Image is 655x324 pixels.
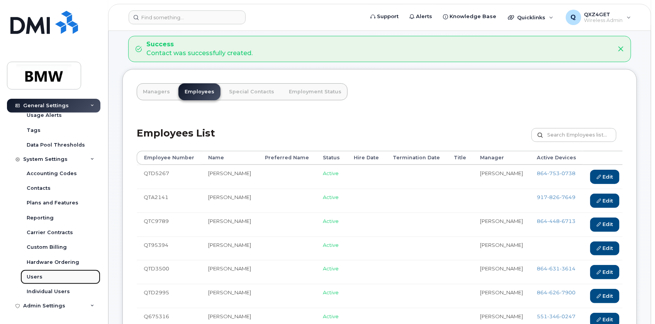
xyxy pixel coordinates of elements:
[537,313,575,319] a: 5513460247
[560,218,575,224] span: 6713
[347,151,386,165] th: Hire Date
[201,189,258,213] td: [PERSON_NAME]
[480,313,523,320] li: [PERSON_NAME]
[584,11,623,17] span: QXZ4GET
[560,289,575,295] span: 7900
[365,9,404,24] a: Support
[537,313,575,319] span: 551
[590,170,619,184] a: Edit
[146,40,253,58] div: Contact was successfully created.
[323,265,339,272] span: Active
[560,10,636,25] div: QXZ4GET
[547,170,560,176] span: 753
[137,189,201,213] td: QTA2141
[584,17,623,24] span: Wireless Admin
[547,289,560,295] span: 626
[137,260,201,284] td: QTD3500
[137,284,201,308] td: QTD2995
[621,290,649,318] iframe: Messenger Launcher
[201,151,258,165] th: Name
[258,151,316,165] th: Preferred Name
[537,194,575,200] a: 9178267649
[178,83,221,100] a: Employees
[530,151,583,165] th: Active Devices
[323,313,339,319] span: Active
[316,151,347,165] th: Status
[450,13,496,20] span: Knowledge Base
[137,165,201,189] td: QTD5267
[386,151,447,165] th: Termination Date
[480,289,523,296] li: [PERSON_NAME]
[137,151,201,165] th: Employee Number
[537,289,575,295] span: 864
[537,218,575,224] a: 8644486713
[480,218,523,225] li: [PERSON_NAME]
[137,236,201,260] td: QT95394
[146,40,253,49] strong: Success
[283,83,348,100] a: Employment Status
[129,10,246,24] input: Find something...
[547,265,560,272] span: 631
[323,242,339,248] span: Active
[201,213,258,236] td: [PERSON_NAME]
[201,236,258,260] td: [PERSON_NAME]
[323,194,339,200] span: Active
[590,289,619,303] a: Edit
[377,13,399,20] span: Support
[537,265,575,272] a: 8646313614
[547,194,560,200] span: 826
[547,313,560,319] span: 346
[223,83,280,100] a: Special Contacts
[571,13,576,22] span: Q
[323,289,339,295] span: Active
[517,14,545,20] span: Quicklinks
[502,10,559,25] div: Quicklinks
[480,241,523,249] li: [PERSON_NAME]
[547,218,560,224] span: 448
[560,265,575,272] span: 3614
[404,9,438,24] a: Alerts
[590,194,619,208] a: Edit
[560,170,575,176] span: 0738
[201,284,258,308] td: [PERSON_NAME]
[590,218,619,232] a: Edit
[323,218,339,224] span: Active
[447,151,473,165] th: Title
[537,265,575,272] span: 864
[137,128,215,151] h2: Employees List
[537,170,575,176] a: 8647530738
[537,194,575,200] span: 917
[590,265,619,279] a: Edit
[201,260,258,284] td: [PERSON_NAME]
[201,165,258,189] td: [PERSON_NAME]
[590,241,619,256] a: Edit
[137,213,201,236] td: QTC9789
[560,313,575,319] span: 0247
[537,170,575,176] span: 864
[537,218,575,224] span: 864
[480,170,523,177] li: [PERSON_NAME]
[137,83,176,100] a: Managers
[560,194,575,200] span: 7649
[323,170,339,176] span: Active
[416,13,432,20] span: Alerts
[473,151,530,165] th: Manager
[438,9,502,24] a: Knowledge Base
[480,265,523,272] li: [PERSON_NAME]
[537,289,575,295] a: 8646267900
